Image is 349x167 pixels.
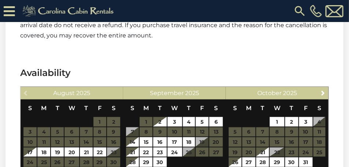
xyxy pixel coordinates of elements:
[126,157,139,167] a: 28
[41,105,47,112] span: Monday
[270,157,284,167] a: 29
[93,148,106,157] a: 22
[153,137,167,147] a: 16
[143,105,149,112] span: Monday
[51,148,64,157] a: 19
[140,137,153,147] a: 15
[112,105,115,112] span: Saturday
[20,66,329,79] h3: Availability
[28,105,32,112] span: Sunday
[214,105,218,112] span: Saturday
[257,90,282,97] span: October
[285,157,298,167] a: 30
[37,148,50,157] a: 18
[308,5,324,17] a: [PHONE_NUMBER]
[172,105,178,112] span: Wednesday
[153,117,167,127] a: 2
[150,90,184,97] span: September
[126,148,139,157] a: 21
[98,105,102,112] span: Friday
[168,117,182,127] a: 3
[290,105,294,112] span: Thursday
[242,157,256,167] a: 27
[23,148,37,157] a: 17
[140,148,153,157] a: 22
[168,148,182,157] a: 24
[168,137,182,147] a: 17
[285,117,298,127] a: 2
[126,137,139,147] a: 14
[256,148,269,157] a: 21
[270,117,284,127] a: 1
[299,117,312,127] a: 3
[84,105,88,112] span: Thursday
[140,157,153,167] a: 29
[229,157,242,167] a: 26
[283,90,297,97] span: 2025
[246,105,252,112] span: Monday
[131,105,135,112] span: Sunday
[319,88,328,97] a: Next
[76,90,90,97] span: 2025
[158,105,162,112] span: Tuesday
[19,4,120,18] img: Khaki-logo.png
[153,148,167,157] a: 23
[69,105,75,112] span: Wednesday
[317,105,321,112] span: Saturday
[56,105,59,112] span: Tuesday
[274,105,280,112] span: Wednesday
[53,90,75,97] span: August
[187,105,191,112] span: Thursday
[153,157,167,167] a: 30
[233,105,237,112] span: Sunday
[201,105,204,112] span: Friday
[304,105,308,112] span: Friday
[293,4,306,18] img: search-regular.svg
[261,105,265,112] span: Tuesday
[196,117,209,127] a: 5
[80,148,93,157] a: 21
[209,117,223,127] a: 6
[320,90,326,96] span: Next
[65,148,79,157] a: 20
[299,157,312,167] a: 31
[183,137,195,147] a: 18
[256,157,269,167] a: 28
[183,117,195,127] a: 4
[185,90,199,97] span: 2025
